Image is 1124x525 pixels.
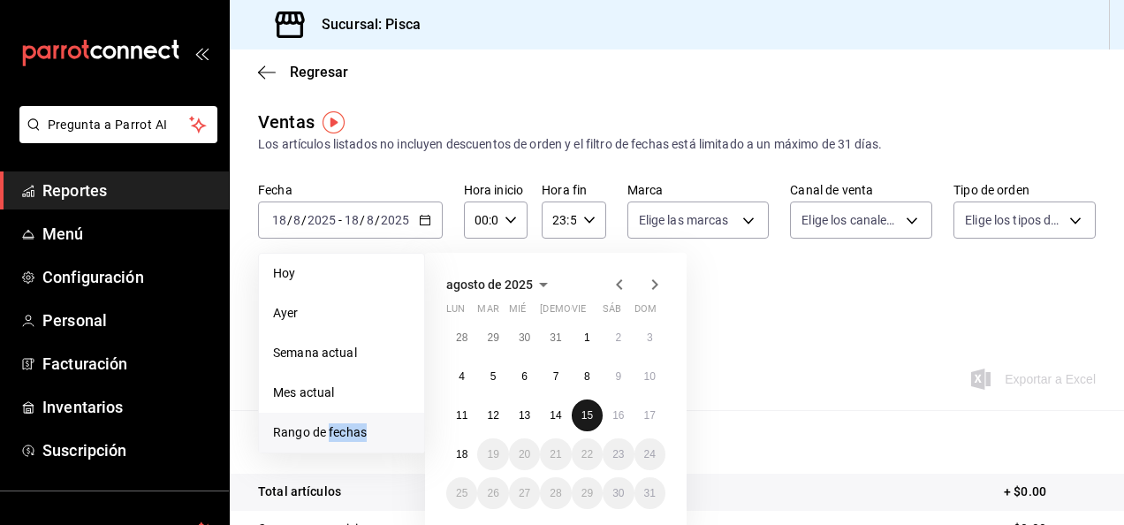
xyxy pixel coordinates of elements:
[19,106,217,143] button: Pregunta a Parrot AI
[446,361,477,392] button: 4 de agosto de 2025
[477,399,508,431] button: 12 de agosto de 2025
[612,409,624,422] abbr: 16 de agosto de 2025
[273,304,410,323] span: Ayer
[603,303,621,322] abbr: sábado
[509,438,540,470] button: 20 de agosto de 2025
[456,409,467,422] abbr: 11 de agosto de 2025
[519,331,530,344] abbr: 30 de julio de 2025
[292,213,301,227] input: --
[550,487,561,499] abbr: 28 de agosto de 2025
[287,213,292,227] span: /
[42,308,215,332] span: Personal
[258,109,315,135] div: Ventas
[572,477,603,509] button: 29 de agosto de 2025
[477,303,498,322] abbr: martes
[477,322,508,354] button: 29 de julio de 2025
[519,448,530,460] abbr: 20 de agosto de 2025
[603,477,634,509] button: 30 de agosto de 2025
[42,352,215,376] span: Facturación
[477,438,508,470] button: 19 de agosto de 2025
[446,322,477,354] button: 28 de julio de 2025
[634,438,665,470] button: 24 de agosto de 2025
[634,399,665,431] button: 17 de agosto de 2025
[323,111,345,133] button: Tooltip marker
[446,477,477,509] button: 25 de agosto de 2025
[519,487,530,499] abbr: 27 de agosto de 2025
[290,64,348,80] span: Regresar
[790,184,932,196] label: Canal de venta
[307,213,337,227] input: ----
[584,370,590,383] abbr: 8 de agosto de 2025
[634,477,665,509] button: 31 de agosto de 2025
[603,322,634,354] button: 2 de agosto de 2025
[572,361,603,392] button: 8 de agosto de 2025
[540,438,571,470] button: 21 de agosto de 2025
[540,361,571,392] button: 7 de agosto de 2025
[612,487,624,499] abbr: 30 de agosto de 2025
[380,213,410,227] input: ----
[615,331,621,344] abbr: 2 de agosto de 2025
[612,448,624,460] abbr: 23 de agosto de 2025
[521,370,528,383] abbr: 6 de agosto de 2025
[42,222,215,246] span: Menú
[953,184,1096,196] label: Tipo de orden
[603,438,634,470] button: 23 de agosto de 2025
[519,409,530,422] abbr: 13 de agosto de 2025
[647,331,653,344] abbr: 3 de agosto de 2025
[639,211,729,229] span: Elige las marcas
[965,211,1063,229] span: Elige los tipos de orden
[42,265,215,289] span: Configuración
[509,361,540,392] button: 6 de agosto de 2025
[603,399,634,431] button: 16 de agosto de 2025
[509,399,540,431] button: 13 de agosto de 2025
[550,409,561,422] abbr: 14 de agosto de 2025
[572,322,603,354] button: 1 de agosto de 2025
[603,361,634,392] button: 9 de agosto de 2025
[338,213,342,227] span: -
[644,487,656,499] abbr: 31 de agosto de 2025
[446,303,465,322] abbr: lunes
[459,370,465,383] abbr: 4 de agosto de 2025
[42,395,215,419] span: Inventarios
[634,322,665,354] button: 3 de agosto de 2025
[456,331,467,344] abbr: 28 de julio de 2025
[194,46,209,60] button: open_drawer_menu
[581,448,593,460] abbr: 22 de agosto de 2025
[464,184,528,196] label: Hora inicio
[446,399,477,431] button: 11 de agosto de 2025
[344,213,360,227] input: --
[366,213,375,227] input: --
[644,370,656,383] abbr: 10 de agosto de 2025
[456,448,467,460] abbr: 18 de agosto de 2025
[550,331,561,344] abbr: 31 de julio de 2025
[48,116,190,134] span: Pregunta a Parrot AI
[540,322,571,354] button: 31 de julio de 2025
[12,128,217,147] a: Pregunta a Parrot AI
[487,331,498,344] abbr: 29 de julio de 2025
[615,370,621,383] abbr: 9 de agosto de 2025
[572,438,603,470] button: 22 de agosto de 2025
[487,487,498,499] abbr: 26 de agosto de 2025
[487,409,498,422] abbr: 12 de agosto de 2025
[273,344,410,362] span: Semana actual
[273,264,410,283] span: Hoy
[446,278,533,292] span: agosto de 2025
[258,184,443,196] label: Fecha
[360,213,365,227] span: /
[627,184,770,196] label: Marca
[301,213,307,227] span: /
[634,361,665,392] button: 10 de agosto de 2025
[258,135,1096,154] div: Los artículos listados no incluyen descuentos de orden y el filtro de fechas está limitado a un m...
[258,483,341,501] p: Total artículos
[644,409,656,422] abbr: 17 de agosto de 2025
[1004,483,1096,501] p: + $0.00
[446,438,477,470] button: 18 de agosto de 2025
[42,438,215,462] span: Suscripción
[487,448,498,460] abbr: 19 de agosto de 2025
[644,448,656,460] abbr: 24 de agosto de 2025
[271,213,287,227] input: --
[581,409,593,422] abbr: 15 de agosto de 2025
[258,64,348,80] button: Regresar
[801,211,900,229] span: Elige los canales de venta
[553,370,559,383] abbr: 7 de agosto de 2025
